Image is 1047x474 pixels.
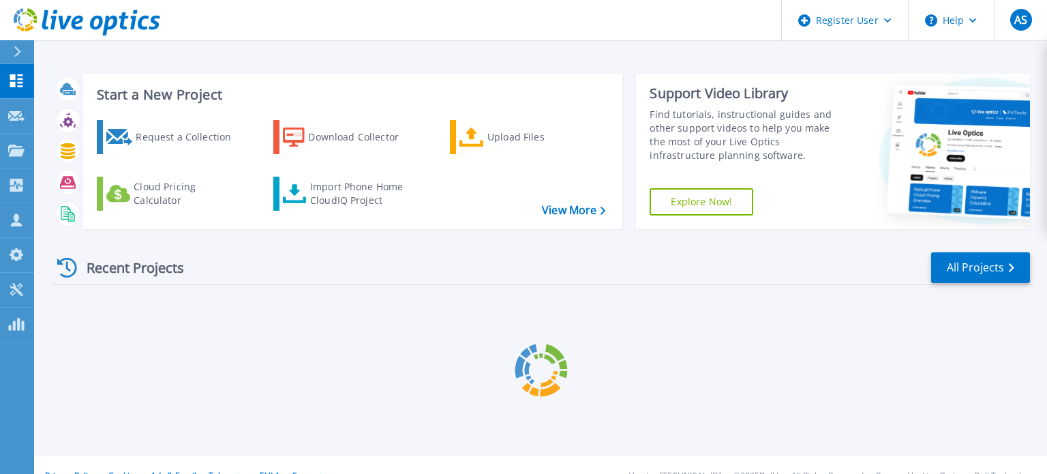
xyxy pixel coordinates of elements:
[52,251,202,284] div: Recent Projects
[310,180,416,207] div: Import Phone Home CloudIQ Project
[487,123,596,151] div: Upload Files
[97,120,249,154] a: Request a Collection
[134,180,243,207] div: Cloud Pricing Calculator
[136,123,245,151] div: Request a Collection
[308,123,417,151] div: Download Collector
[1014,14,1027,25] span: AS
[450,120,602,154] a: Upload Files
[273,120,425,154] a: Download Collector
[650,188,753,216] a: Explore Now!
[931,252,1030,283] a: All Projects
[97,177,249,211] a: Cloud Pricing Calculator
[97,87,605,102] h3: Start a New Project
[542,204,605,217] a: View More
[650,85,847,102] div: Support Video Library
[650,108,847,162] div: Find tutorials, instructional guides and other support videos to help you make the most of your L...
